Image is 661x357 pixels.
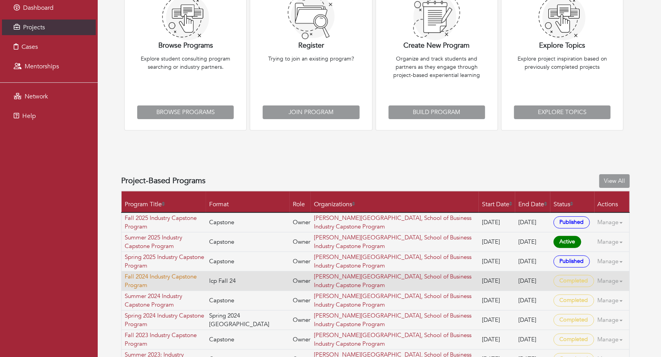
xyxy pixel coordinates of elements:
a: View All [599,174,630,188]
a: Manage [598,215,629,230]
span: Published [554,255,590,268]
p: Browse Programs [137,40,234,51]
a: Manage [598,293,629,308]
span: Cases [21,43,38,51]
td: [DATE] [515,212,550,232]
td: Capstone [206,212,290,232]
span: Dashboard [23,4,54,12]
a: [PERSON_NAME][GEOGRAPHIC_DATA], School of Business Industry Capstone Program [314,214,471,231]
td: [DATE] [479,330,516,349]
td: Capstone [206,330,290,349]
span: Network [25,92,48,101]
a: Manage [598,312,629,328]
td: [DATE] [479,252,516,271]
th: Actions [595,191,630,212]
td: [DATE] [515,310,550,330]
td: Icp Fall 24 [206,271,290,291]
p: Explore project inspiration based on previously completed projects [514,55,611,102]
span: Published [554,216,590,228]
td: [DATE] [479,291,516,310]
td: [DATE] [515,291,550,310]
td: Owner [290,252,311,271]
a: Manage [598,273,629,289]
a: Fall 2025 Industry Capstone Program [125,214,206,231]
a: Fall 2024 Industry Capstone Program [125,272,206,290]
a: Explore Topics [514,105,611,119]
p: Explore Topics [514,40,611,51]
th: Role [290,191,311,212]
a: Manage [598,234,629,250]
a: Fall 2023 Industry Capstone Program [125,331,206,348]
td: Owner [290,310,311,330]
td: Owner [290,232,311,252]
td: [DATE] [515,252,550,271]
p: Trying to join an existing program? [263,55,359,102]
td: [DATE] [479,271,516,291]
span: Help [22,112,36,120]
td: Owner [290,271,311,291]
span: Completed [554,295,594,307]
a: Start Date [482,200,512,209]
td: Spring 2024 [GEOGRAPHIC_DATA] [206,310,290,330]
a: Manage [598,254,629,269]
td: Owner [290,291,311,310]
td: Capstone [206,252,290,271]
a: Network [2,89,96,104]
a: [PERSON_NAME][GEOGRAPHIC_DATA], School of Business Industry Capstone Program [314,273,471,289]
span: Completed [554,334,594,346]
td: [DATE] [479,212,516,232]
a: End Date [518,200,547,209]
a: Organizations [314,200,355,209]
span: Mentorships [25,62,59,71]
a: Summer 2024 Industry Capstone Program [125,292,206,309]
th: Format [206,191,290,212]
a: Mentorships [2,59,96,74]
a: Manage [598,332,629,347]
a: [PERSON_NAME][GEOGRAPHIC_DATA], School of Business Industry Capstone Program [314,312,471,328]
span: Active [554,236,581,248]
h4: Project-Based Programs [121,176,206,186]
a: Projects [2,20,96,35]
td: Capstone [206,232,290,252]
a: [PERSON_NAME][GEOGRAPHIC_DATA], School of Business Industry Capstone Program [314,292,471,309]
span: Completed [554,314,594,326]
a: [PERSON_NAME][GEOGRAPHIC_DATA], School of Business Industry Capstone Program [314,253,471,270]
td: [DATE] [515,330,550,349]
a: Status [554,200,573,209]
p: Register [263,40,359,51]
p: Create New Program [389,40,485,51]
a: Spring 2024 Industry Capstone Program [125,311,206,329]
a: Summer 2025 Industry Capstone Program [125,233,206,251]
a: Join Program [263,105,359,119]
span: Projects [23,23,45,32]
a: Spring 2025 Industry Capstone Program [125,253,206,270]
p: Explore student consulting program searching or industry partners. [137,55,234,102]
td: [DATE] [515,232,550,252]
a: Browse Programs [137,105,234,119]
a: Cases [2,39,96,55]
td: [DATE] [479,310,516,330]
td: Capstone [206,291,290,310]
a: [PERSON_NAME][GEOGRAPHIC_DATA], School of Business Industry Capstone Program [314,331,471,348]
a: Build Program [389,105,485,119]
td: [DATE] [515,271,550,291]
td: [DATE] [479,232,516,252]
td: Owner [290,212,311,232]
span: Completed [554,275,594,287]
p: Organize and track students and partners as they engage through project-based experiential learning [389,55,485,102]
a: [PERSON_NAME][GEOGRAPHIC_DATA], School of Business Industry Capstone Program [314,234,471,250]
a: Program Title [125,200,165,209]
td: Owner [290,330,311,349]
a: Help [2,108,96,124]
